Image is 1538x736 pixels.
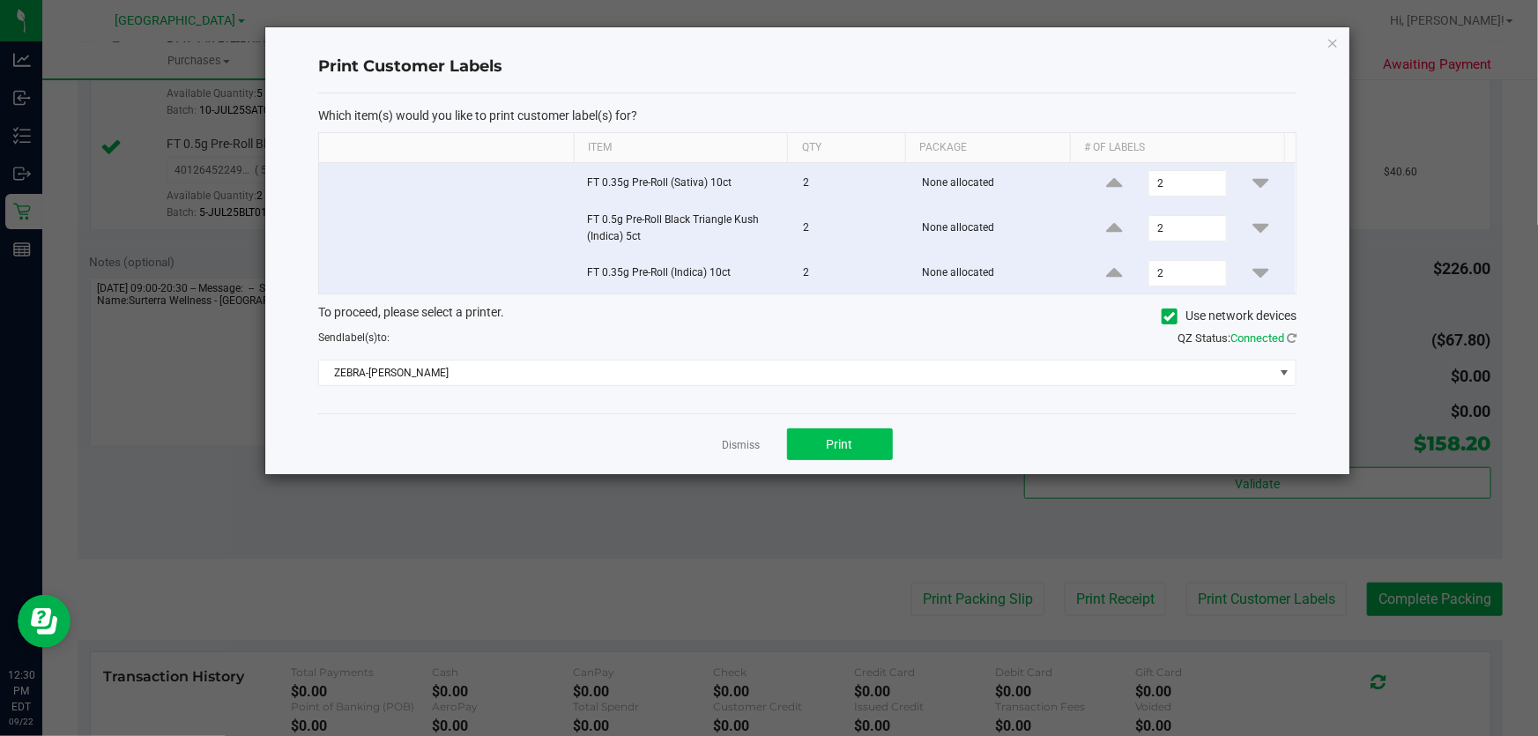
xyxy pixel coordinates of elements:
[1230,331,1284,345] span: Connected
[787,133,904,163] th: Qty
[318,56,1297,78] h4: Print Customer Labels
[792,253,911,294] td: 2
[318,108,1297,123] p: Which item(s) would you like to print customer label(s) for?
[792,163,911,204] td: 2
[911,253,1079,294] td: None allocated
[319,361,1274,385] span: ZEBRA-[PERSON_NAME]
[905,133,1071,163] th: Package
[576,253,793,294] td: FT 0.35g Pre-Roll (Indica) 10ct
[318,331,390,344] span: Send to:
[574,133,788,163] th: Item
[827,437,853,451] span: Print
[342,331,377,344] span: label(s)
[18,595,71,648] iframe: Resource center
[911,163,1079,204] td: None allocated
[911,204,1079,253] td: None allocated
[1178,331,1297,345] span: QZ Status:
[723,438,761,453] a: Dismiss
[1162,307,1297,325] label: Use network devices
[1070,133,1284,163] th: # of labels
[576,163,793,204] td: FT 0.35g Pre-Roll (Sativa) 10ct
[576,204,793,253] td: FT 0.5g Pre-Roll Black Triangle Kush (Indica) 5ct
[792,204,911,253] td: 2
[787,428,893,460] button: Print
[305,303,1310,330] div: To proceed, please select a printer.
